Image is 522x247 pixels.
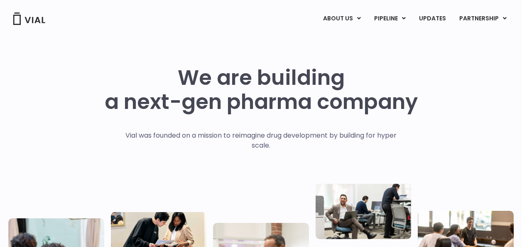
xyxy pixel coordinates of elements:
[368,12,412,26] a: PIPELINEMenu Toggle
[453,12,513,26] a: PARTNERSHIPMenu Toggle
[12,12,46,25] img: Vial Logo
[412,12,452,26] a: UPDATES
[316,181,412,239] img: Three people working in an office
[117,131,405,151] p: Vial was founded on a mission to reimagine drug development by building for hyper scale.
[316,12,367,26] a: ABOUT USMenu Toggle
[105,66,418,114] h1: We are building a next-gen pharma company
